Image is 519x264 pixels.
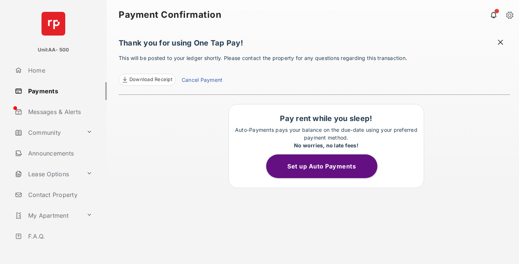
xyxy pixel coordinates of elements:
a: Messages & Alerts [12,103,107,121]
button: Set up Auto Payments [266,154,377,178]
p: Auto-Payments pays your balance on the due-date using your preferred payment method. [232,126,420,149]
a: Contact Property [12,186,107,204]
a: F.A.Q. [12,227,107,245]
a: My Apartment [12,207,83,224]
a: Community [12,124,83,141]
a: Download Receipt [119,74,176,86]
a: Cancel Payment [182,76,222,86]
h1: Pay rent while you sleep! [232,114,420,123]
img: svg+xml;base64,PHN2ZyB4bWxucz0iaHR0cDovL3d3dy53My5vcmcvMjAwMC9zdmciIHdpZHRoPSI2NCIgaGVpZ2h0PSI2NC... [42,12,65,36]
p: UnitAA- 500 [38,46,69,54]
a: Set up Auto Payments [266,163,386,170]
strong: Payment Confirmation [119,10,221,19]
p: This will be posted to your ledger shortly. Please contact the property for any questions regardi... [119,54,510,86]
div: No worries, no late fees! [232,141,420,149]
a: Lease Options [12,165,83,183]
a: Home [12,61,107,79]
span: Download Receipt [129,76,172,83]
h1: Thank you for using One Tap Pay! [119,39,510,51]
a: Payments [12,82,107,100]
a: Announcements [12,144,107,162]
